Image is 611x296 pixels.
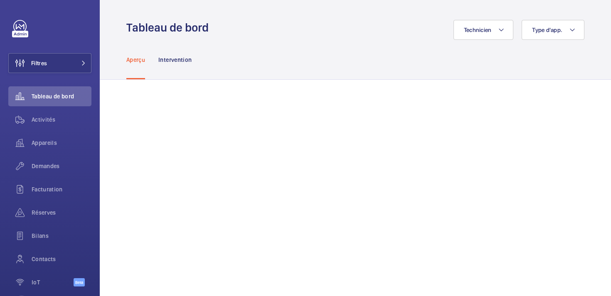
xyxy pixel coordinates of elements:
[32,278,74,286] span: IoT
[32,162,91,170] span: Demandes
[453,20,514,40] button: Technicien
[32,208,91,217] span: Réserves
[8,53,91,73] button: Filtres
[32,232,91,240] span: Bilans
[32,139,91,147] span: Appareils
[158,56,192,64] p: Intervention
[32,92,91,100] span: Tableau de bord
[532,27,562,33] span: Type d'app.
[126,56,145,64] p: Aperçu
[126,20,214,35] h1: Tableau de bord
[464,27,492,33] span: Technicien
[74,278,85,286] span: Beta
[31,59,47,67] span: Filtres
[522,20,584,40] button: Type d'app.
[32,115,91,124] span: Activités
[32,255,91,263] span: Contacts
[32,185,91,193] span: Facturation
